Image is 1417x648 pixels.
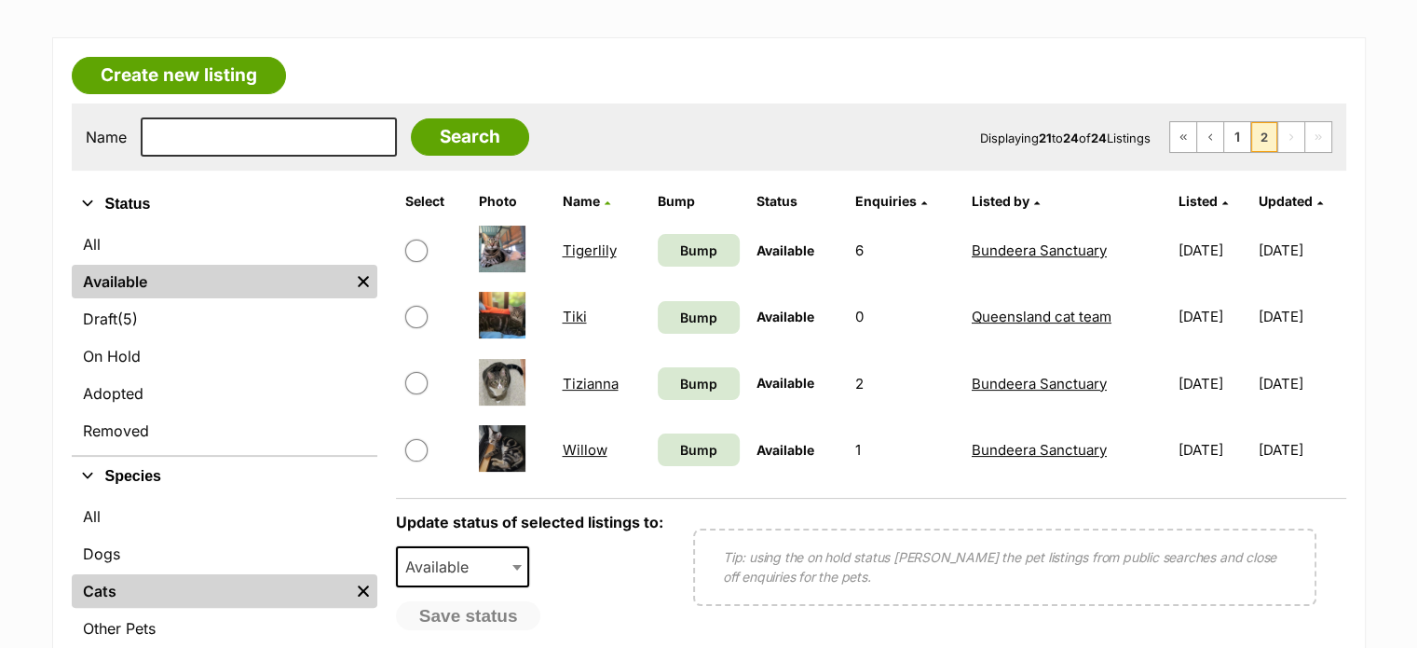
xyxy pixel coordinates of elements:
[117,308,138,330] span: (5)
[349,265,377,298] a: Remove filter
[1259,218,1344,283] td: [DATE]
[1039,131,1052,145] strong: 21
[72,500,377,533] a: All
[396,601,541,631] button: Save status
[72,464,377,489] button: Species
[398,186,470,216] th: Select
[562,241,616,259] a: Tigerlily
[650,186,747,216] th: Bump
[72,192,377,216] button: Status
[972,241,1107,259] a: Bundeera Sanctuary
[972,193,1040,209] a: Listed by
[471,186,553,216] th: Photo
[1171,218,1257,283] td: [DATE]
[980,131,1151,145] span: Displaying to of Listings
[1251,122,1277,152] span: Page 2
[723,547,1287,586] p: Tip: using the on hold status [PERSON_NAME] the pet listings from public searches and close off e...
[562,308,586,325] a: Tiki
[562,441,606,459] a: Willow
[1259,352,1344,416] td: [DATE]
[72,414,377,448] a: Removed
[1278,122,1304,152] span: Next page
[847,418,961,482] td: 1
[1171,284,1257,349] td: [DATE]
[1197,122,1223,152] a: Previous page
[658,301,740,334] a: Bump
[72,265,349,298] a: Available
[72,537,377,571] a: Dogs
[1169,121,1332,153] nav: Pagination
[1259,193,1313,209] span: Updated
[562,193,609,209] a: Name
[1091,131,1107,145] strong: 24
[658,367,740,400] a: Bump
[72,227,377,261] a: All
[1179,193,1218,209] span: Listed
[1063,131,1079,145] strong: 24
[847,284,961,349] td: 0
[86,129,127,145] label: Name
[854,193,916,209] span: translation missing: en.admin.listings.index.attributes.enquiries
[72,57,286,94] a: Create new listing
[972,441,1107,459] a: Bundeera Sanctuary
[562,375,618,393] a: Tizianna
[847,352,961,416] td: 2
[1171,418,1257,482] td: [DATE]
[847,218,961,283] td: 6
[1224,122,1250,152] a: Page 1
[854,193,926,209] a: Enquiries
[756,242,814,258] span: Available
[756,309,814,324] span: Available
[680,241,717,260] span: Bump
[1179,193,1228,209] a: Listed
[972,375,1107,393] a: Bundeera Sanctuary
[72,377,377,410] a: Adopted
[396,546,530,587] span: Available
[680,440,717,460] span: Bump
[72,612,377,645] a: Other Pets
[972,193,1029,209] span: Listed by
[749,186,846,216] th: Status
[349,574,377,608] a: Remove filter
[680,308,717,327] span: Bump
[396,513,663,531] label: Update status of selected listings to:
[756,375,814,391] span: Available
[1305,122,1331,152] span: Last page
[562,193,599,209] span: Name
[658,434,740,466] a: Bump
[1259,418,1344,482] td: [DATE]
[680,374,717,393] span: Bump
[72,224,377,455] div: Status
[1170,122,1196,152] a: First page
[756,442,814,458] span: Available
[411,118,529,156] input: Search
[72,302,377,336] a: Draft
[972,308,1111,325] a: Queensland cat team
[658,234,740,267] a: Bump
[72,574,349,608] a: Cats
[72,339,377,373] a: On Hold
[1171,352,1257,416] td: [DATE]
[1259,193,1323,209] a: Updated
[398,554,487,580] span: Available
[1259,284,1344,349] td: [DATE]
